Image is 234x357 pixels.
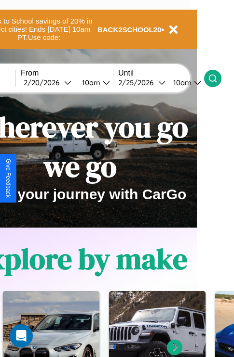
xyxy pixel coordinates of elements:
button: 10am [74,77,113,88]
button: 2/20/2026 [21,77,74,88]
div: 10am [77,78,103,87]
div: 10am [168,78,194,87]
label: Until [118,69,204,77]
button: 10am [165,77,204,88]
div: 2 / 20 / 2026 [24,78,64,87]
div: Open Intercom Messenger [10,324,33,347]
div: 2 / 25 / 2026 [118,78,158,87]
label: From [21,69,113,77]
b: BACK2SCHOOL20 [97,25,162,34]
div: Give Feedback [5,159,12,198]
